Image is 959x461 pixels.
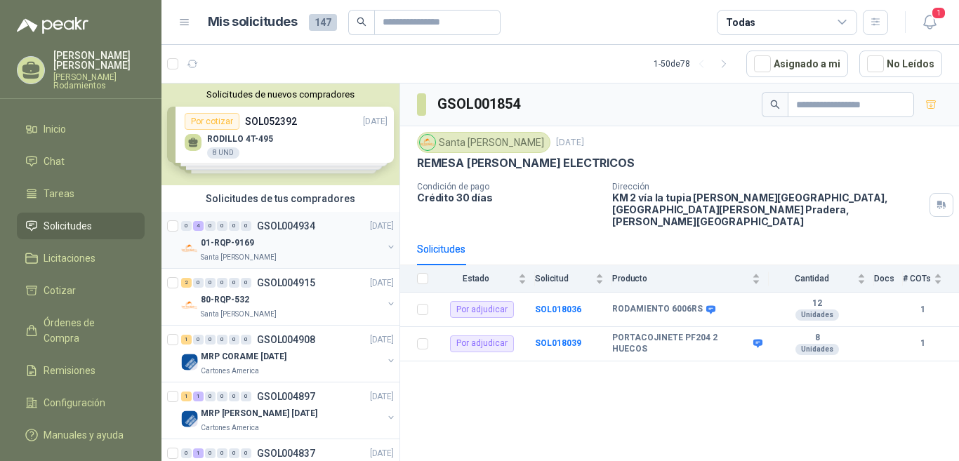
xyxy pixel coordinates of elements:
[903,265,959,293] th: # COTs
[44,427,124,443] span: Manuales y ayuda
[370,390,394,403] p: [DATE]
[17,17,88,34] img: Logo peakr
[874,265,903,293] th: Docs
[450,335,514,352] div: Por adjudicar
[241,448,251,458] div: 0
[181,240,198,257] img: Company Logo
[229,221,239,231] div: 0
[535,274,593,283] span: Solicitud
[161,185,399,212] div: Solicitudes de tus compradores
[795,344,839,355] div: Unidades
[437,274,515,283] span: Estado
[217,448,227,458] div: 0
[370,333,394,347] p: [DATE]
[257,278,315,288] p: GSOL004915
[17,309,145,352] a: Órdenes de Compra
[309,14,337,31] span: 147
[612,333,750,354] b: PORTACOJINETE PF204 2 HUECOS
[193,278,204,288] div: 0
[181,335,192,345] div: 1
[903,274,931,283] span: # COTs
[556,136,584,149] p: [DATE]
[229,392,239,401] div: 0
[769,333,866,344] b: 8
[205,392,216,401] div: 0
[201,236,254,250] p: 01-RQP-9169
[53,51,145,70] p: [PERSON_NAME] [PERSON_NAME]
[241,278,251,288] div: 0
[205,221,216,231] div: 0
[417,192,601,203] p: Crédito 30 días
[217,278,227,288] div: 0
[201,365,259,376] p: Cartones America
[193,221,204,231] div: 4
[769,274,854,283] span: Cantidad
[241,392,251,401] div: 0
[903,303,942,316] b: 1
[417,156,634,171] p: REMESA [PERSON_NAME] ELECTRICOS
[17,148,145,175] a: Chat
[217,335,227,345] div: 0
[17,277,145,304] a: Cotizar
[17,389,145,416] a: Configuración
[257,392,315,401] p: GSOL004897
[769,265,874,293] th: Cantidad
[205,335,216,345] div: 0
[201,293,249,307] p: 80-RQP-532
[44,154,65,169] span: Chat
[181,388,397,433] a: 1 1 0 0 0 0 GSOL004897[DATE] Company LogoMRP [PERSON_NAME] [DATE]Cartones America
[535,305,581,314] a: SOL018036
[181,392,192,401] div: 1
[181,278,192,288] div: 2
[17,213,145,239] a: Solicitudes
[217,392,227,401] div: 0
[795,309,839,321] div: Unidades
[44,315,131,346] span: Órdenes de Compra
[769,298,866,309] b: 12
[44,186,74,201] span: Tareas
[201,422,259,433] p: Cartones America
[193,335,204,345] div: 0
[612,265,769,293] th: Producto
[44,395,105,410] span: Configuración
[229,278,239,288] div: 0
[257,448,315,458] p: GSOL004837
[437,93,522,115] h3: GSOL001854
[181,218,397,262] a: 0 4 0 0 0 0 GSOL004934[DATE] Company Logo01-RQP-9169Santa [PERSON_NAME]
[217,221,227,231] div: 0
[193,448,204,458] div: 1
[370,447,394,460] p: [DATE]
[17,422,145,448] a: Manuales y ayuda
[450,301,514,318] div: Por adjudicar
[437,265,535,293] th: Estado
[17,180,145,207] a: Tareas
[201,350,286,363] p: MRP CORAME [DATE]
[612,192,924,227] p: KM 2 vía la tupia [PERSON_NAME][GEOGRAPHIC_DATA], [GEOGRAPHIC_DATA][PERSON_NAME] Pradera , [PERSO...
[241,335,251,345] div: 0
[44,121,66,137] span: Inicio
[17,245,145,272] a: Licitaciones
[370,220,394,233] p: [DATE]
[181,221,192,231] div: 0
[181,331,397,376] a: 1 0 0 0 0 0 GSOL004908[DATE] Company LogoMRP CORAME [DATE]Cartones America
[257,335,315,345] p: GSOL004908
[229,335,239,345] div: 0
[370,276,394,290] p: [DATE]
[417,241,465,257] div: Solicitudes
[44,363,95,378] span: Remisiones
[535,265,612,293] th: Solicitud
[201,308,277,319] p: Santa [PERSON_NAME]
[770,100,780,109] span: search
[357,17,366,27] span: search
[44,218,92,234] span: Solicitudes
[17,357,145,384] a: Remisiones
[903,337,942,350] b: 1
[726,15,755,30] div: Todas
[167,89,394,100] button: Solicitudes de nuevos compradores
[859,51,942,77] button: No Leídos
[420,135,435,150] img: Company Logo
[229,448,239,458] div: 0
[535,338,581,348] a: SOL018039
